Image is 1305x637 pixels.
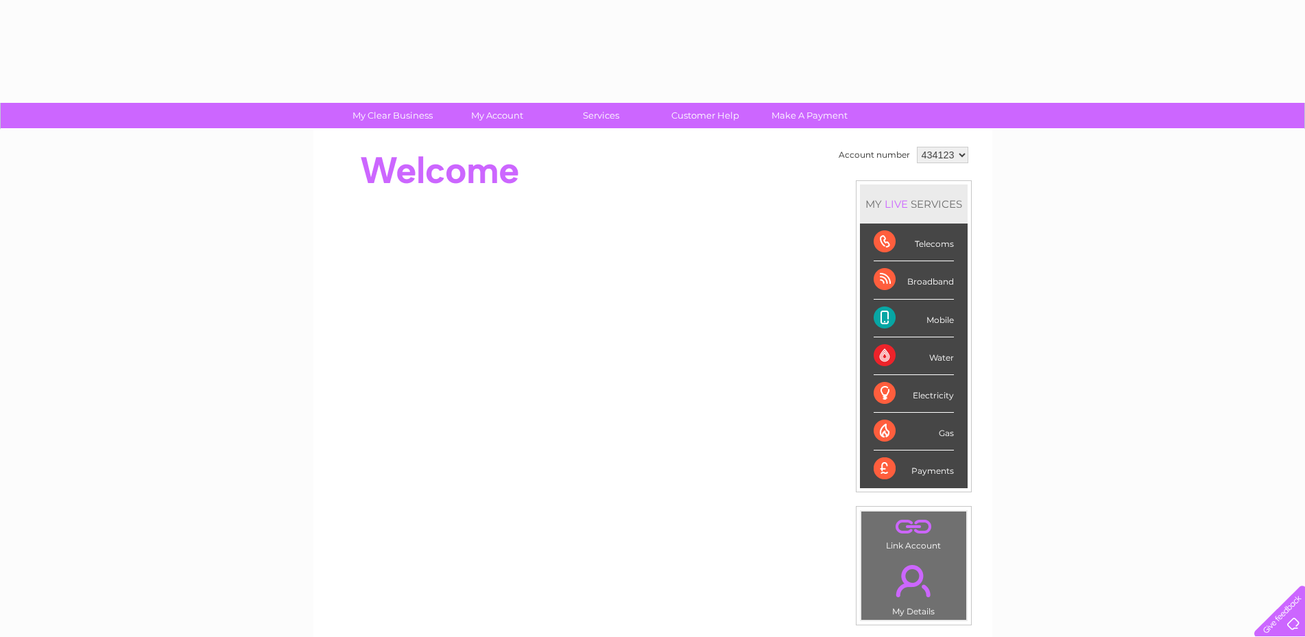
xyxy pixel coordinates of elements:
[874,224,954,261] div: Telecoms
[649,103,762,128] a: Customer Help
[874,337,954,375] div: Water
[861,511,967,554] td: Link Account
[874,450,954,488] div: Payments
[874,261,954,299] div: Broadband
[440,103,553,128] a: My Account
[860,184,968,224] div: MY SERVICES
[753,103,866,128] a: Make A Payment
[865,557,963,605] a: .
[865,515,963,539] a: .
[874,375,954,413] div: Electricity
[874,300,954,337] div: Mobile
[882,197,911,211] div: LIVE
[336,103,449,128] a: My Clear Business
[874,413,954,450] div: Gas
[835,143,913,167] td: Account number
[861,553,967,621] td: My Details
[544,103,658,128] a: Services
